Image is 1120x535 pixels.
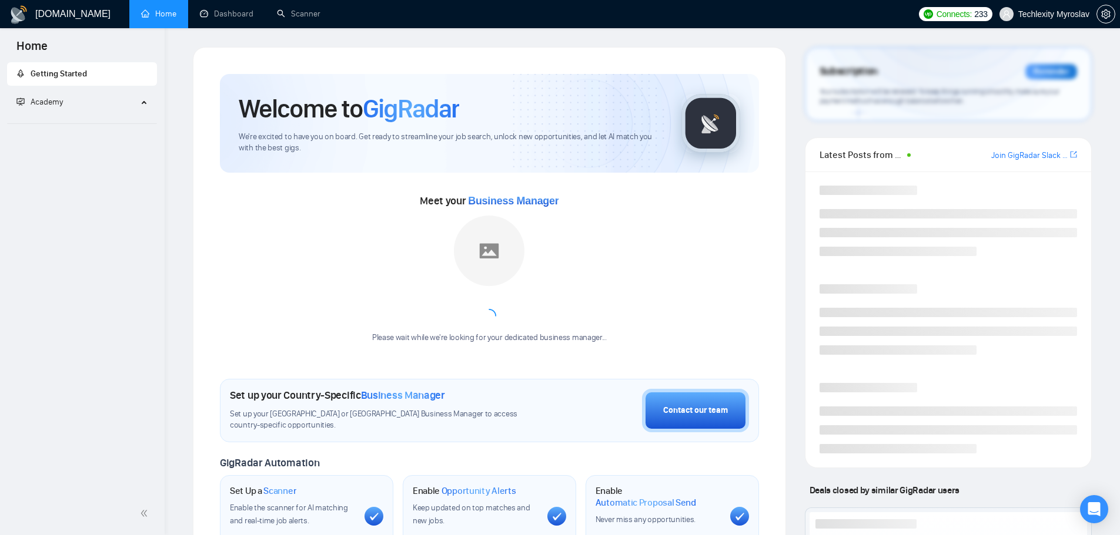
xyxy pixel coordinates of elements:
[1070,150,1077,159] span: export
[263,485,296,497] span: Scanner
[16,69,25,78] span: rocket
[596,485,721,508] h1: Enable
[230,485,296,497] h1: Set Up a
[442,485,516,497] span: Opportunity Alerts
[365,332,614,344] div: Please wait while we're looking for your dedicated business manager...
[31,69,87,79] span: Getting Started
[663,404,728,417] div: Contact our team
[420,194,559,207] span: Meet your
[596,497,696,509] span: Automatic Proposal Send
[974,8,987,21] span: 233
[239,93,459,125] h1: Welcome to
[230,409,541,431] span: Set up your [GEOGRAPHIC_DATA] or [GEOGRAPHIC_DATA] Business Manager to access country-specific op...
[363,93,459,125] span: GigRadar
[16,97,25,106] span: fund-projection-screen
[1080,495,1108,523] div: Open Intercom Messenger
[1096,5,1115,23] button: setting
[7,62,157,86] li: Getting Started
[596,514,696,524] span: Never miss any opportunities.
[1070,149,1077,160] a: export
[1025,64,1077,79] div: Reminder
[1096,9,1115,19] a: setting
[7,38,57,62] span: Home
[361,389,445,402] span: Business Manager
[820,147,904,162] span: Latest Posts from the GigRadar Community
[7,119,157,126] li: Academy Homepage
[277,9,320,19] a: searchScanner
[16,97,63,107] span: Academy
[454,216,524,286] img: placeholder.png
[200,9,253,19] a: dashboardDashboard
[1002,10,1011,18] span: user
[482,308,497,324] span: loading
[681,94,740,153] img: gigradar-logo.png
[230,389,445,402] h1: Set up your Country-Specific
[642,389,749,432] button: Contact our team
[991,149,1068,162] a: Join GigRadar Slack Community
[230,503,348,526] span: Enable the scanner for AI matching and real-time job alerts.
[1097,9,1115,19] span: setting
[820,62,878,82] span: Subscription
[413,503,530,526] span: Keep updated on top matches and new jobs.
[468,195,559,207] span: Business Manager
[924,9,933,19] img: upwork-logo.png
[140,507,152,519] span: double-left
[820,87,1059,106] span: Your subscription will be renewed. To keep things running smoothly, make sure your payment method...
[413,485,516,497] h1: Enable
[239,132,663,154] span: We're excited to have you on board. Get ready to streamline your job search, unlock new opportuni...
[937,8,972,21] span: Connects:
[220,456,319,469] span: GigRadar Automation
[141,9,176,19] a: homeHome
[31,97,63,107] span: Academy
[9,5,28,24] img: logo
[805,480,964,500] span: Deals closed by similar GigRadar users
